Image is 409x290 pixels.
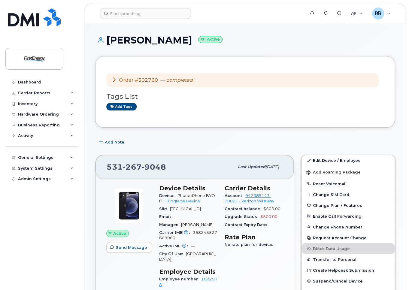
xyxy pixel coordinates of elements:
span: Add Note [105,139,124,145]
span: Change Plan / Features [313,203,362,207]
button: Reset Voicemail [301,178,395,189]
span: SIM [159,207,170,211]
button: Transfer to Personal [301,254,395,265]
img: image20231002-3703462-15mqxqi.jpeg [111,188,147,224]
button: Send Message [106,242,152,253]
button: Block Data Usage [301,243,395,254]
span: — [160,77,193,83]
button: Change SIM Card [301,189,395,200]
span: $500.00 [260,214,277,219]
span: Device [159,193,177,198]
a: 942385123-00001 - Verizon Wireless [225,193,274,203]
span: Account [225,193,245,198]
button: Add Note [95,137,129,147]
h3: Employee Details [159,268,217,275]
span: 531 [107,162,166,171]
span: [GEOGRAPHIC_DATA] [159,252,216,261]
h1: [PERSON_NAME] [95,35,395,45]
span: Enable Call Forwarding [313,214,362,218]
span: Carrier IMEI [159,230,193,235]
a: Create Helpdesk Submission [301,265,395,276]
a: Edit Device / Employee [301,155,395,166]
span: Add Roaming Package [306,170,361,176]
span: Upgrade Status [225,214,260,219]
span: iPhone iPhone BYOD [159,193,215,203]
span: Manager [159,222,181,227]
span: [PERSON_NAME] [181,222,214,227]
span: — [191,244,195,248]
span: Last updated [238,165,265,169]
span: City Of Use [159,252,186,256]
span: 9048 [142,162,166,171]
h3: Device Details [159,185,217,192]
h3: Carrier Details [225,185,283,192]
a: + Upgrade Device [165,199,200,203]
span: No rate plan for device [225,242,276,247]
span: [DATE] [265,165,279,169]
a: Add tags [106,103,137,110]
button: Add Roaming Package [301,166,395,178]
span: Email [159,214,174,219]
span: Order [119,77,134,83]
span: $500.00 [263,207,280,211]
iframe: Messenger Launcher [383,264,404,285]
small: Active [198,36,223,43]
a: #302760 [135,77,158,83]
h3: Rate Plan [225,234,283,241]
button: Change Phone Number [301,222,395,232]
button: Change Plan / Features [301,200,395,211]
span: Contract Expiry Date [225,222,270,227]
a: 1022978 [159,277,217,287]
span: Active [113,231,126,236]
span: Active IMEI [159,244,191,248]
button: Enable Call Forwarding [301,211,395,222]
span: Employee number [159,277,201,281]
span: Send Message [116,245,147,250]
span: [TECHNICAL_ID] [170,207,201,211]
span: — [174,214,178,219]
span: Contract balance [225,207,263,211]
span: Suspend/Cancel Device [313,279,363,283]
em: completed [166,77,193,83]
span: 267 [123,162,142,171]
button: Request Account Change [301,232,395,243]
button: Suspend/Cancel Device [301,276,395,286]
h3: Tags List [106,93,384,100]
